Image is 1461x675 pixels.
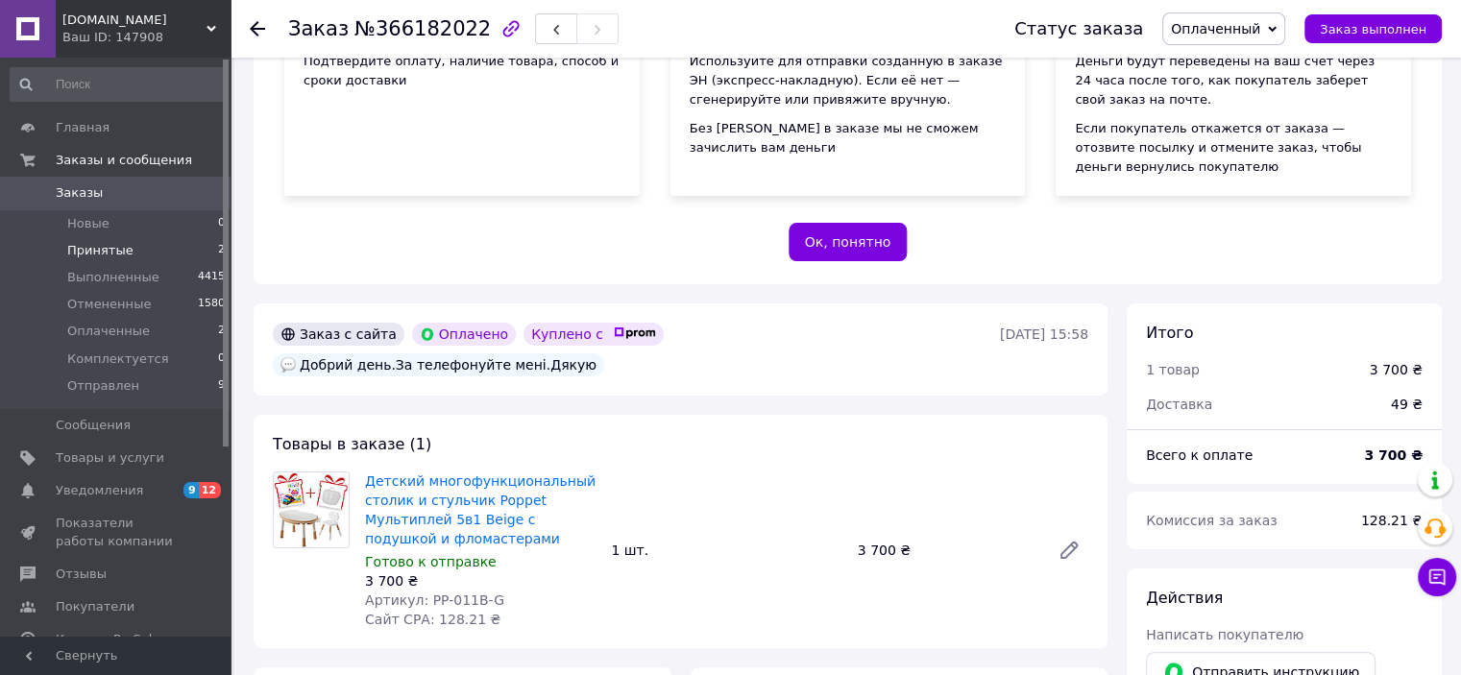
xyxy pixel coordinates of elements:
div: Куплено с [524,323,664,346]
b: 3 700 ₴ [1364,447,1423,463]
a: Редактировать [1050,531,1088,569]
span: Покупатели [56,598,134,615]
button: Заказ выполнен [1304,14,1442,43]
span: 2 [218,323,225,340]
span: Отзывы [56,566,107,583]
div: Вернуться назад [250,19,265,38]
div: Используйте для отправки созданную в заказе ЭН (экспресс-накладную). Если её нет — сгенерируйте и... [690,52,1007,109]
span: Сайт СРА: 128.21 ₴ [365,612,500,627]
span: Доставка [1146,397,1212,412]
span: Показатели работы компании [56,515,178,549]
span: Отправлен [67,377,139,395]
span: Заказ выполнен [1320,22,1426,36]
span: 128.21 ₴ [1361,513,1423,528]
span: Каталог ProSale [56,631,159,648]
span: 1 товар [1146,362,1200,377]
time: [DATE] 15:58 [1000,326,1088,342]
span: Новые [67,215,110,232]
span: Артикул: PP-011B-G [365,592,504,608]
span: mamam.com.ua [62,12,207,29]
span: 0 [218,350,225,368]
span: Заказ [288,17,349,40]
span: 9 [183,482,199,498]
span: Комиссия за заказ [1146,513,1278,528]
button: Чат с покупателем [1418,558,1456,596]
img: prom [614,327,656,339]
div: 3 700 ₴ [850,537,1042,564]
div: Если покупатель откажется от заказа — отозвите посылку и отмените заказ, чтобы деньги вернулись п... [1075,119,1392,177]
div: 49 ₴ [1379,383,1434,425]
span: Товары и услуги [56,449,164,467]
div: Заказ с сайта [273,323,404,346]
span: 4415 [198,269,225,286]
span: Оплаченный [1171,21,1260,36]
span: №366182022 [354,17,491,40]
div: Добрий день.За телефонуйте мені.Дякую [273,353,604,376]
span: 0 [218,215,225,232]
div: Оплачено [412,323,516,346]
span: Заказы [56,184,103,202]
div: 3 700 ₴ [365,571,596,591]
span: 2 [218,242,225,259]
a: Детский многофункциональный столик и стульчик Poppet Мультиплей 5в1 Beige с подушкой и фломастерами [365,473,596,546]
span: Отмененные [67,296,151,313]
div: Ваш ID: 147908 [62,29,231,46]
span: 12 [199,482,221,498]
span: Сообщения [56,417,131,434]
div: Без [PERSON_NAME] в заказе мы не сможем зачислить вам деньги [690,119,1007,157]
input: Поиск [10,67,227,102]
img: :speech_balloon: [280,357,296,373]
span: Оплаченные [67,323,150,340]
span: Выполненные [67,269,159,286]
span: Главная [56,119,110,136]
div: 3 700 ₴ [1370,360,1423,379]
div: Статус заказа [1014,19,1143,38]
span: Действия [1146,589,1223,607]
span: Уведомления [56,482,143,499]
span: Комплектуется [67,350,168,368]
span: Всего к оплате [1146,447,1253,463]
span: Товары в заказе (1) [273,435,431,453]
div: 1 шт. [603,537,849,564]
span: 9 [218,377,225,395]
img: Детский многофункциональный столик и стульчик Poppet Мультиплей 5в1 Beige с подушкой и фломастерами [274,472,349,547]
span: Итого [1146,324,1193,342]
span: Принятые [67,242,134,259]
span: Готово к отправке [365,554,497,569]
span: Написать покупателю [1146,627,1303,642]
div: Деньги будут переведены на ваш счет через 24 часа после того, как покупатель заберет свой заказ н... [1075,52,1392,109]
span: 1580 [198,296,225,313]
span: Заказы и сообщения [56,152,192,169]
button: Ок, понятно [789,223,908,261]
